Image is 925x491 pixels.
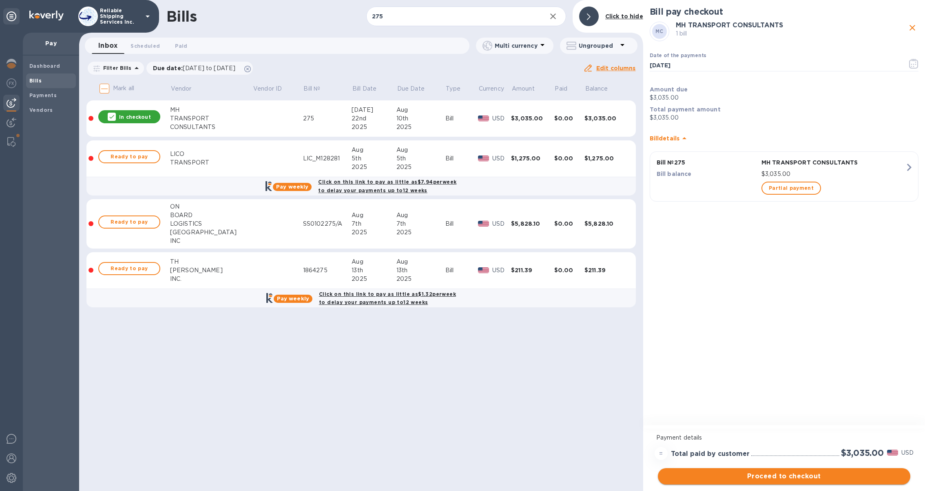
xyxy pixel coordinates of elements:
[171,84,202,93] span: Vendor
[98,150,160,163] button: Ready to pay
[769,183,814,193] span: Partial payment
[579,42,617,50] p: Ungrouped
[511,266,554,274] div: $211.39
[170,258,252,266] div: TH
[352,114,396,123] div: 22nd
[446,84,471,93] span: Type
[352,275,396,283] div: 2025
[170,211,252,220] div: BOARD
[650,7,918,17] h2: Bill pay checkout
[650,93,918,102] p: $3,035.00
[658,468,910,484] button: Proceed to checkout
[170,123,252,131] div: CONSULTANTS
[396,258,445,266] div: Aug
[170,106,252,114] div: MH
[676,21,783,29] b: MH TRANSPORT CONSULTANTS
[98,40,117,51] span: Inbox
[478,267,489,273] img: USD
[605,13,643,20] b: Click to hide
[584,266,628,274] div: $211.39
[478,156,489,161] img: USD
[511,220,554,228] div: $5,828.10
[492,154,511,163] p: USD
[396,114,445,123] div: 10th
[761,170,905,178] p: $3,035.00
[303,220,352,228] div: SS0102275/A
[352,106,396,114] div: [DATE]
[479,84,504,93] p: Currency
[303,84,331,93] span: Bill №
[512,84,535,93] p: Amount
[584,154,628,162] div: $1,275.00
[555,84,578,93] span: Paid
[3,8,20,24] div: Unpin categories
[119,113,150,120] p: In checkout
[352,163,396,171] div: 2025
[478,221,489,227] img: USD
[495,42,538,50] p: Multi currency
[100,8,141,25] p: Reliable Shipping Services Inc.
[396,106,445,114] div: Aug
[671,450,750,458] h3: Total paid by customer
[445,114,478,123] div: Bill
[170,158,252,167] div: TRANSPORT
[445,220,478,228] div: Bill
[761,158,905,167] p: MH TRANSPORT CONSULTANTS
[655,447,668,460] div: =
[352,266,396,275] div: 13th
[397,84,425,93] p: Due Date
[445,154,478,163] div: Bill
[396,228,445,237] div: 2025
[175,42,187,50] span: Paid
[445,266,478,275] div: Bill
[303,84,320,93] p: Bill №
[352,228,396,237] div: 2025
[29,107,53,113] b: Vendors
[318,179,456,193] b: Click on this link to pay as little as $7.94 per week to delay your payments up to 12 weeks
[396,163,445,171] div: 2025
[170,220,252,228] div: LOGISTICS
[303,114,352,123] div: 275
[650,151,918,202] button: Bill №275MH TRANSPORT CONSULTANTSBill balance$3,035.00Partial payment
[183,65,235,71] span: [DATE] to [DATE]
[106,217,153,227] span: Ready to pay
[352,258,396,266] div: Aug
[554,114,584,122] div: $0.00
[657,170,758,178] p: Bill balance
[554,266,584,274] div: $0.00
[29,63,60,69] b: Dashboard
[352,211,396,220] div: Aug
[170,266,252,275] div: [PERSON_NAME]
[655,28,664,34] b: MC
[554,154,584,162] div: $0.00
[650,86,688,93] b: Amount due
[657,158,758,167] p: Bill № 275
[146,62,253,75] div: Due date:[DATE] to [DATE]
[584,220,628,228] div: $5,828.10
[153,64,240,72] p: Due date :
[492,220,511,228] p: USD
[396,146,445,154] div: Aug
[901,449,914,457] p: USD
[106,152,153,162] span: Ready to pay
[584,114,628,122] div: $3,035.00
[650,125,918,151] div: Billdetails
[170,150,252,158] div: LICO
[492,266,511,275] p: USD
[585,84,619,93] span: Balance
[512,84,545,93] span: Amount
[446,84,460,93] p: Type
[478,116,489,121] img: USD
[98,262,160,275] button: Ready to pay
[352,146,396,154] div: Aug
[396,123,445,131] div: 2025
[492,114,511,123] p: USD
[303,266,352,275] div: 1864275
[841,448,884,458] h2: $3,035.00
[113,84,134,93] p: Mark all
[650,53,706,58] label: Date of the payments
[170,228,252,237] div: [GEOGRAPHIC_DATA]
[396,154,445,163] div: 5th
[650,113,918,122] p: $3,035.00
